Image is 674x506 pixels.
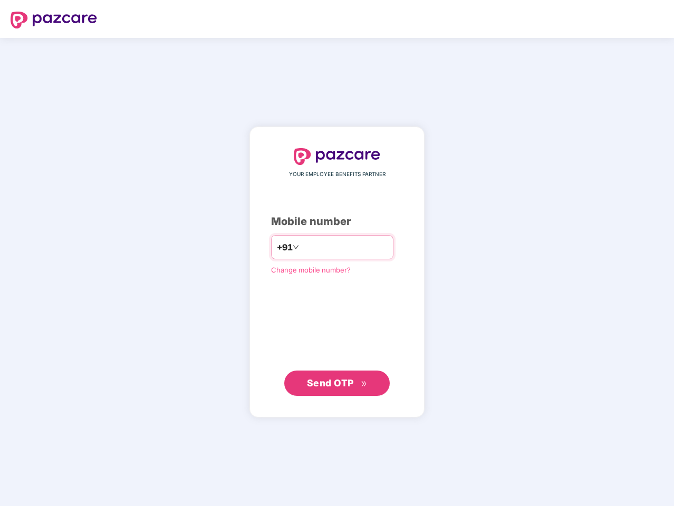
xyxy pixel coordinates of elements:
a: Change mobile number? [271,266,351,274]
div: Mobile number [271,213,403,230]
img: logo [294,148,380,165]
span: double-right [361,381,368,387]
span: YOUR EMPLOYEE BENEFITS PARTNER [289,170,386,179]
span: +91 [277,241,293,254]
img: logo [11,12,97,28]
span: Send OTP [307,377,354,388]
span: down [293,244,299,250]
button: Send OTPdouble-right [284,371,390,396]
